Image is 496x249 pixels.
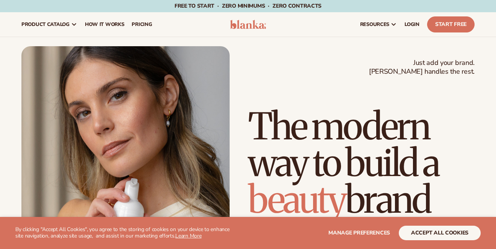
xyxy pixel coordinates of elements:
a: Learn More [175,232,201,239]
span: resources [360,21,389,27]
p: By clicking "Accept All Cookies", you agree to the storing of cookies on your device to enhance s... [15,226,235,239]
a: pricing [128,12,156,37]
span: beauty [248,177,345,223]
a: How It Works [81,12,128,37]
button: Manage preferences [328,226,390,240]
a: product catalog [18,12,81,37]
button: accept all cookies [399,226,481,240]
a: Start Free [427,16,475,32]
span: pricing [132,21,152,27]
span: Manage preferences [328,229,390,236]
span: Free to start · ZERO minimums · ZERO contracts [175,2,321,10]
span: How It Works [85,21,124,27]
h1: The modern way to build a brand [248,108,475,218]
a: LOGIN [401,12,423,37]
span: Just add your brand. [PERSON_NAME] handles the rest. [369,58,475,76]
span: LOGIN [405,21,419,27]
span: product catalog [21,21,70,27]
img: logo [230,20,266,29]
a: resources [356,12,401,37]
